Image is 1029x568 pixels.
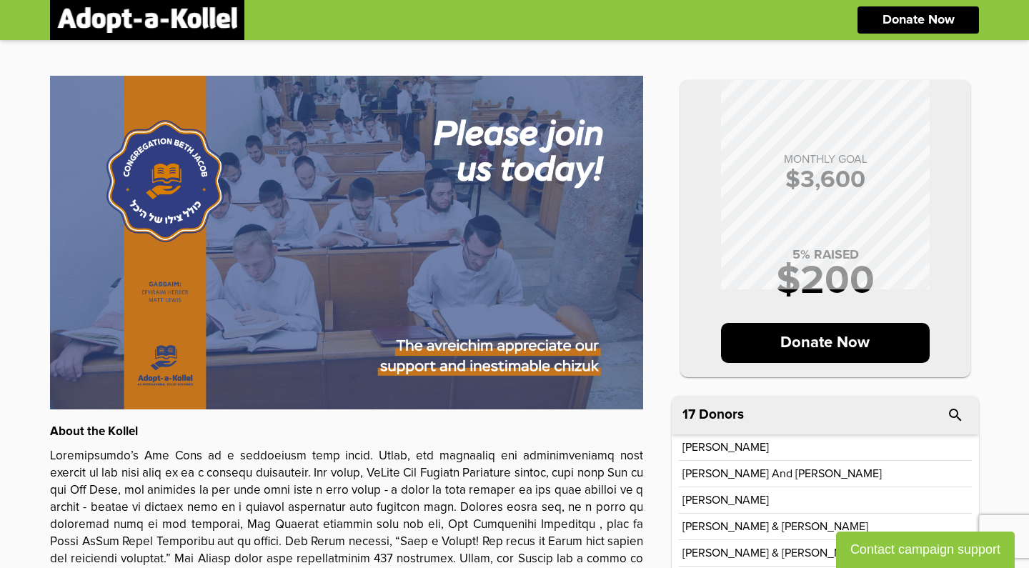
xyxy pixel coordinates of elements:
button: Contact campaign support [836,532,1015,568]
p: MONTHLY GOAL [695,154,956,165]
p: [PERSON_NAME] [682,442,769,453]
span: 17 [682,408,695,422]
p: Donate Now [883,14,955,26]
p: [PERSON_NAME] [682,494,769,506]
p: Donate Now [721,323,930,363]
img: logonobg.png [57,7,237,33]
p: [PERSON_NAME] and [PERSON_NAME] [682,468,882,479]
p: $ [695,168,956,192]
p: [PERSON_NAME] & [PERSON_NAME] [682,547,868,559]
img: 3NRdFJZAPv.IJYuEOXcbM.jpg [50,76,643,409]
strong: About the Kollel [50,426,138,438]
p: Donors [699,408,744,422]
p: [PERSON_NAME] & [PERSON_NAME] [682,521,868,532]
i: search [947,407,964,424]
